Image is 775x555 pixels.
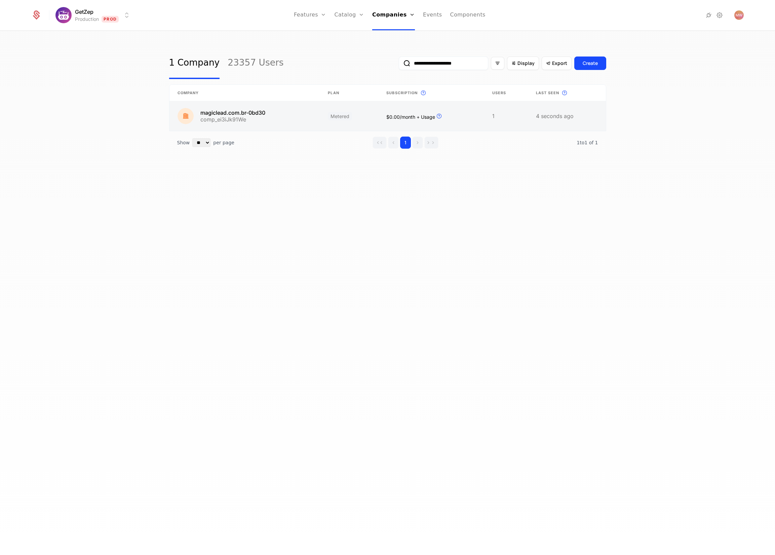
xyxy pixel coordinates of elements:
button: Go to first page [373,137,387,149]
div: Table pagination [169,131,606,154]
button: Export [542,57,572,70]
button: Go to page 1 [400,137,411,149]
div: Create [583,60,598,67]
th: Users [484,85,528,101]
button: Go to next page [412,137,423,149]
button: Filter options [491,57,504,70]
button: Open user button [734,10,744,20]
th: Plan [320,85,378,101]
span: Subscription [386,90,418,96]
button: Go to last page [424,137,438,149]
span: Prod [102,16,119,23]
a: 1 Company [169,47,220,79]
span: per page [213,139,234,146]
span: Display [517,60,535,67]
a: 23357 Users [228,47,283,79]
div: Production [75,16,99,23]
a: Integrations [705,11,713,19]
img: GetZep [55,7,72,23]
button: Select environment [57,8,131,23]
a: Settings [715,11,724,19]
span: Export [552,60,567,67]
div: Page navigation [373,137,438,149]
span: Last seen [536,90,559,96]
span: GetZep [75,8,93,16]
button: Display [507,57,539,70]
th: Company [169,85,320,101]
img: Matt Wood [734,10,744,20]
span: Show [177,139,190,146]
select: Select page size [192,138,210,147]
button: Create [574,57,606,70]
span: 1 to 1 of [577,140,595,145]
span: 1 [577,140,598,145]
button: Go to previous page [388,137,399,149]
